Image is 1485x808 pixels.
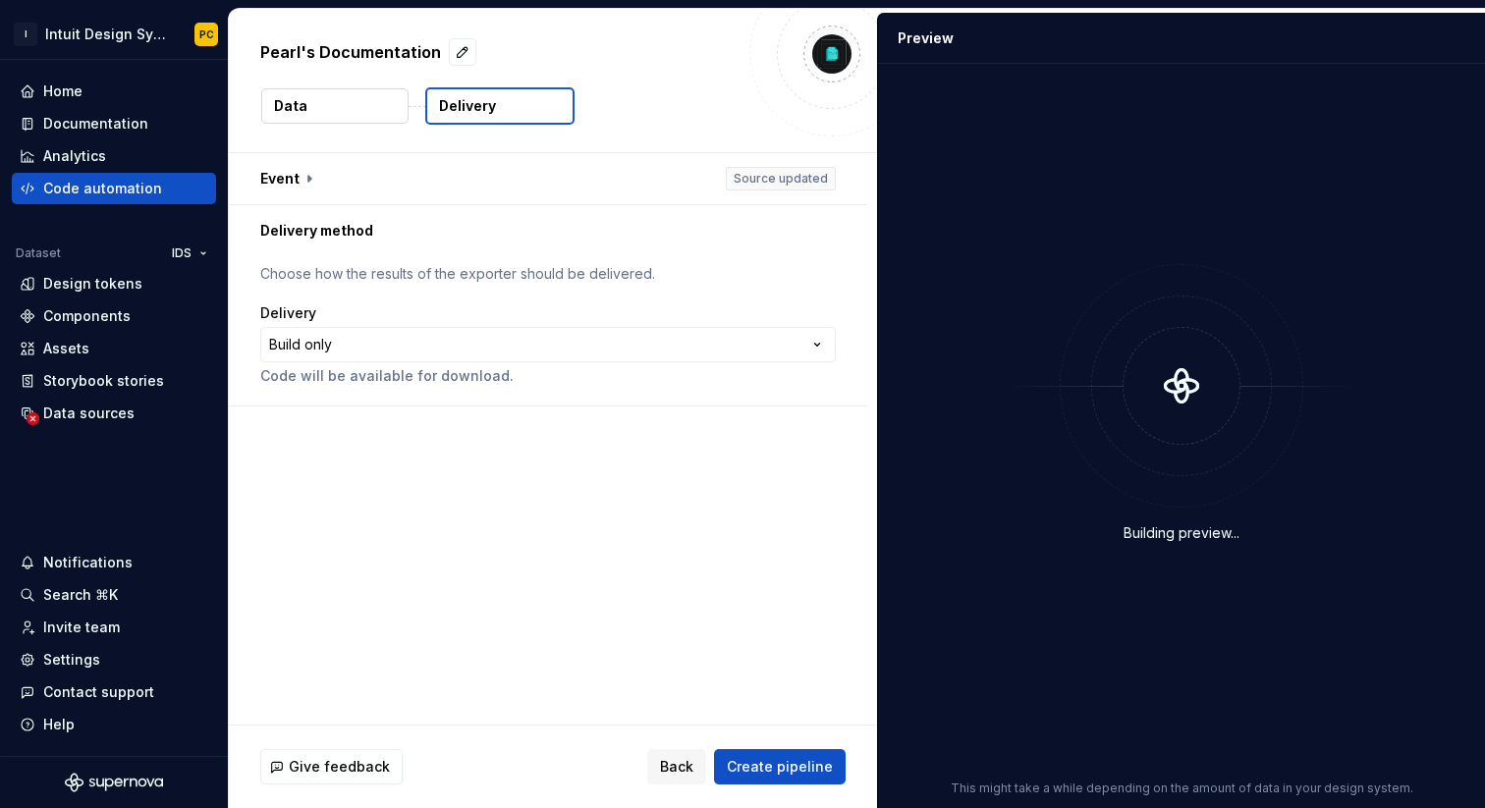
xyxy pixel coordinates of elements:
button: Notifications [12,547,216,578]
div: Invite team [43,618,120,637]
div: Search ⌘K [43,585,118,605]
button: Contact support [12,676,216,708]
p: Delivery [439,96,496,116]
p: Choose how the results of the exporter should be delivered. [260,264,836,284]
div: Home [43,81,82,101]
a: Invite team [12,612,216,643]
button: Data [261,88,409,124]
div: Assets [43,339,89,358]
a: Analytics [12,140,216,172]
div: Dataset [16,245,61,261]
p: Pearl's Documentation [260,40,441,64]
div: Settings [43,650,100,670]
span: IDS [172,245,192,261]
div: Help [43,715,75,734]
a: Components [12,300,216,332]
button: Back [647,749,706,784]
a: Assets [12,333,216,364]
div: PC [199,27,214,42]
a: Documentation [12,108,216,139]
span: Back [660,757,693,777]
div: Contact support [43,682,154,702]
div: Code automation [43,179,162,198]
a: Code automation [12,173,216,204]
div: Preview [898,28,954,48]
a: Data sources [12,398,216,429]
button: IIntuit Design SystemPC [4,13,224,55]
button: IDS [163,240,216,267]
div: Building preview... [1124,523,1239,543]
span: Give feedback [289,757,390,777]
a: Design tokens [12,268,216,299]
label: Delivery [260,303,316,323]
button: Help [12,709,216,740]
div: Intuit Design System [45,25,171,44]
button: Search ⌘K [12,579,216,611]
div: I [14,23,37,46]
div: Notifications [43,553,133,572]
a: Home [12,76,216,107]
span: Create pipeline [727,757,833,777]
div: Data sources [43,404,135,423]
div: Components [43,306,131,326]
button: Delivery [425,87,575,125]
p: This might take a while depending on the amount of data in your design system. [951,781,1413,796]
p: Code will be available for download. [260,366,836,386]
div: Design tokens [43,274,142,294]
div: Storybook stories [43,371,164,391]
div: Analytics [43,146,106,166]
a: Storybook stories [12,365,216,397]
div: Documentation [43,114,148,134]
p: Data [274,96,307,116]
a: Settings [12,644,216,675]
button: Create pipeline [714,749,846,784]
svg: Supernova Logo [65,773,163,792]
button: Give feedback [260,749,403,784]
